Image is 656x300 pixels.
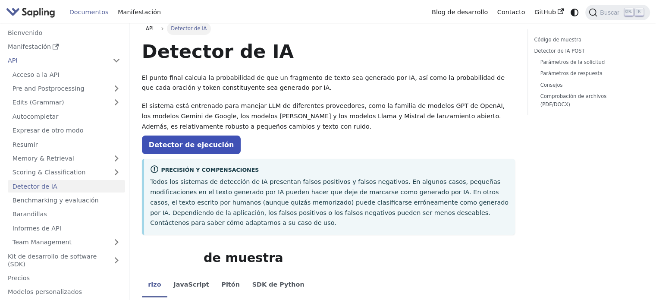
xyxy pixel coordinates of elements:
font: Expresar de otro modo [13,127,84,134]
font: Buscar [600,9,619,16]
font: Detector de IA [13,183,57,190]
font: Parámetros de respuesta [540,70,603,76]
a: Informes de API [8,222,125,234]
font: Manifestación [118,9,161,16]
a: Bienvenido [3,26,125,39]
a: Consejos [540,81,637,89]
a: Blog de desarrollo [427,6,493,19]
font: API [146,25,154,32]
button: Cambiar entre modo oscuro y claro (actualmente modo sistema) [568,6,581,19]
a: Modelos personalizados [3,286,125,298]
font: Código de muestra [534,37,581,43]
font: rizo [148,281,161,288]
a: Parámetros de la solicitud [540,58,637,66]
font: Benchmarking y evaluación [13,197,99,204]
font: Detector de ejecución [149,141,234,149]
nav: Pan rallado [142,22,515,35]
a: Benchmarking y evaluación [8,194,125,207]
a: API [142,22,158,35]
font: Manifestación [8,43,51,50]
font: Autocompletar [13,113,59,120]
button: Buscar (Comando+K) [585,5,650,20]
kbd: K [635,8,643,16]
a: Precios [3,272,125,284]
font: Barandillas [13,211,47,218]
font: Kit de desarrollo de software (SDK) [8,253,97,268]
a: Manifestación [113,6,166,19]
font: Precios [8,275,30,281]
font: Parámetros de la solicitud [540,59,605,65]
a: Detector de IA POST [534,47,640,55]
a: GitHub [530,6,568,19]
font: El sistema está entrenado para manejar LLM de diferentes proveedores, como la familia de modelos ... [142,102,505,130]
font: Bienvenido [8,29,42,36]
a: Documentos [65,6,113,19]
button: Contraer la categoría 'API' de la barra lateral [108,54,125,67]
font: Detector de IA POST [534,48,584,54]
font: Documentos [69,9,109,16]
a: Manifestación [3,41,125,53]
font: de muestra [204,250,283,265]
font: Consejos [540,82,563,88]
a: Team Management [8,236,125,249]
a: Scoring & Classification [8,166,125,179]
a: Detector de ejecución [142,136,241,154]
a: Detector de IA [8,180,125,193]
a: Memory & Retrieval [8,152,125,165]
font: SDK de Python [252,281,304,288]
font: Informes de API [13,225,61,232]
a: Sapling.ai [6,6,58,19]
a: Barandillas [8,208,125,221]
font: Contacto [497,9,525,16]
a: API [3,54,108,67]
a: Pre and Postprocessing [8,82,125,95]
font: Blog de desarrollo [432,9,488,16]
a: Comprobación de archivos (PDF/DOCX) [540,92,637,109]
a: Acceso a la API [8,68,125,81]
a: Kit de desarrollo de software (SDK) [3,250,108,270]
font: El punto final calcula la probabilidad de que un fragmento de texto sea generado por IA, así como... [142,74,505,92]
font: Todos los sistemas de detección de IA presentan falsos positivos y falsos negativos. En algunos c... [150,178,508,226]
font: Modelos personalizados [8,288,82,295]
font: Acceso a la API [13,71,60,78]
font: Detector de IA [142,41,294,62]
font: JavaScript [173,281,209,288]
font: GitHub [534,9,556,16]
img: Sapling.ai [6,6,55,19]
a: Edits (Grammar) [8,96,125,109]
font: Detector de IA [171,25,207,32]
font: Comprobación de archivos (PDF/DOCX) [540,93,606,107]
font: API [8,57,18,64]
font: Resumir [13,141,38,148]
font: Precisión y compensaciones [161,167,259,173]
button: Expandir la categoría de la barra lateral 'SDK' [108,250,125,270]
a: Expresar de otro modo [8,124,125,137]
font: Pitón [221,281,240,288]
a: Contacto [493,6,530,19]
a: Parámetros de respuesta [540,69,637,78]
a: Código de muestra [534,36,640,44]
a: Autocompletar [8,110,125,123]
a: Resumir [8,138,125,151]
